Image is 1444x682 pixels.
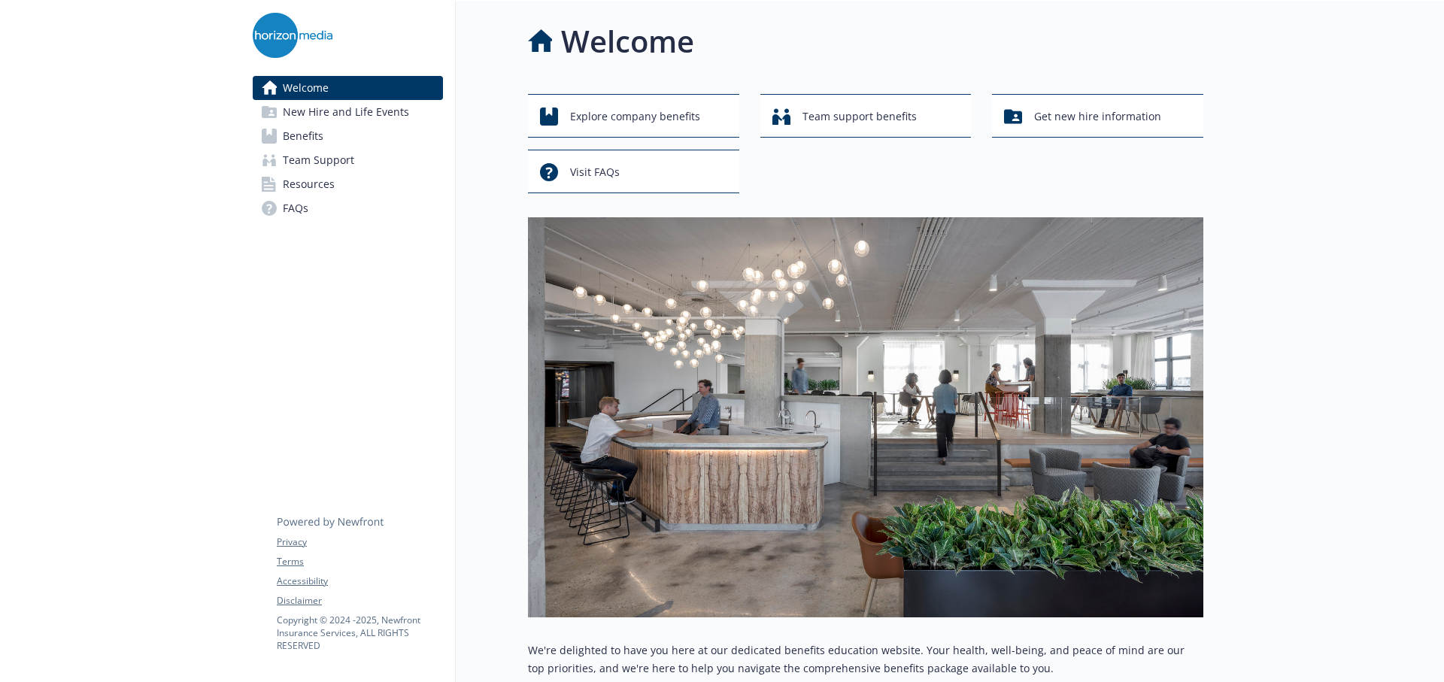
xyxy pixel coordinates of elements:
[528,217,1203,617] img: overview page banner
[760,94,972,138] button: Team support benefits
[277,614,442,652] p: Copyright © 2024 - 2025 , Newfront Insurance Services, ALL RIGHTS RESERVED
[570,158,620,186] span: Visit FAQs
[561,19,694,64] h1: Welcome
[283,196,308,220] span: FAQs
[277,555,442,568] a: Terms
[277,594,442,608] a: Disclaimer
[1034,102,1161,131] span: Get new hire information
[283,100,409,124] span: New Hire and Life Events
[253,196,443,220] a: FAQs
[802,102,917,131] span: Team support benefits
[253,76,443,100] a: Welcome
[253,148,443,172] a: Team Support
[253,124,443,148] a: Benefits
[283,172,335,196] span: Resources
[283,148,354,172] span: Team Support
[283,124,323,148] span: Benefits
[283,76,329,100] span: Welcome
[277,535,442,549] a: Privacy
[528,150,739,193] button: Visit FAQs
[528,641,1203,677] p: We're delighted to have you here at our dedicated benefits education website. Your health, well-b...
[992,94,1203,138] button: Get new hire information
[253,100,443,124] a: New Hire and Life Events
[528,94,739,138] button: Explore company benefits
[570,102,700,131] span: Explore company benefits
[277,574,442,588] a: Accessibility
[253,172,443,196] a: Resources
